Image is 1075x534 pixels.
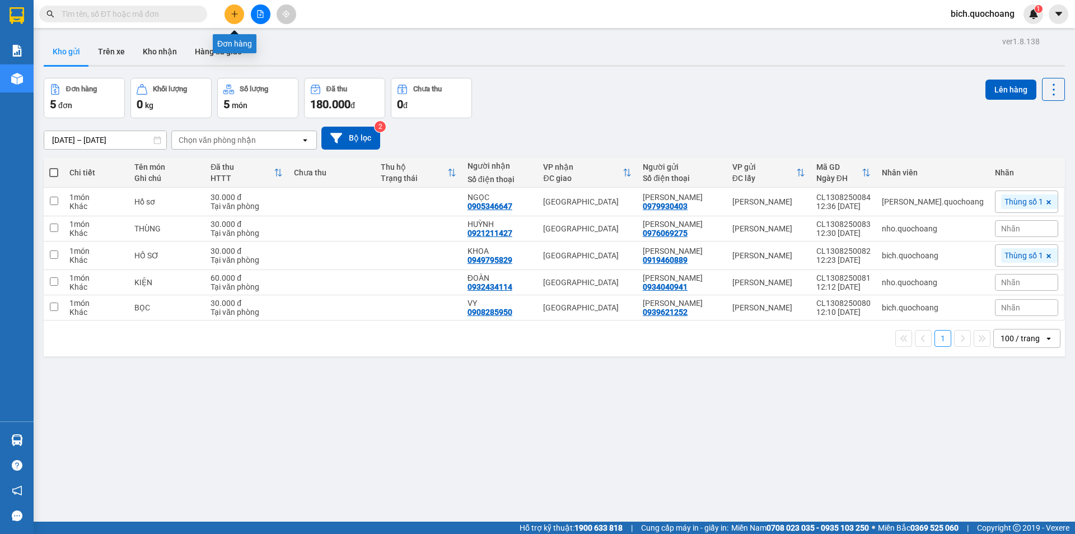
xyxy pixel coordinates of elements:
div: CL1308250083 [816,220,871,229]
div: Khối lượng [153,85,187,93]
span: | [631,522,633,534]
div: Ngày ĐH [816,174,862,183]
div: 1 món [69,247,123,256]
div: HTTT [211,174,274,183]
th: Toggle SortBy [537,158,637,188]
div: [PERSON_NAME] [732,303,805,312]
span: bich.quochoang [942,7,1023,21]
span: search [46,10,54,18]
div: VY [468,299,532,308]
div: KIỆN [134,278,199,287]
div: Số điện thoại [468,175,532,184]
img: logo-vxr [10,7,24,24]
div: Nhãn [995,168,1058,177]
div: 0939621252 [643,308,688,317]
strong: 0369 525 060 [910,523,959,532]
div: VP nhận [543,162,623,171]
div: 30.000 đ [211,247,283,256]
div: Tại văn phòng [211,229,283,238]
div: NGUYỄN MINH XUYÊN [643,193,721,202]
span: 5 [50,97,56,111]
button: Số lượng5món [217,78,298,118]
div: Khác [69,308,123,317]
div: 0932434114 [468,282,512,291]
img: solution-icon [11,45,23,57]
div: [GEOGRAPHIC_DATA] [543,224,632,233]
th: Toggle SortBy [727,158,811,188]
div: ver 1.8.138 [1002,35,1040,48]
button: Khối lượng0kg [130,78,212,118]
span: kg [145,101,153,110]
span: Cung cấp máy in - giấy in: [641,522,728,534]
div: 0976069275 [643,229,688,238]
div: CL1308250081 [816,273,871,282]
div: ĐC giao [543,174,623,183]
div: Chọn văn phòng nhận [179,134,256,146]
span: 1 [1036,5,1040,13]
div: 1 món [69,193,123,202]
div: NGUYỄN THỊ PHƯỢNG [643,299,721,308]
div: VÕ PHƯỚC HOÀ [643,273,721,282]
span: copyright [1013,524,1021,532]
div: ĐC lấy [732,174,796,183]
span: Thùng số 1 [1004,197,1043,207]
span: caret-down [1054,9,1064,19]
span: đ [350,101,355,110]
span: notification [12,485,22,496]
div: Chưa thu [413,85,442,93]
svg: open [301,136,310,145]
th: Toggle SortBy [811,158,876,188]
div: 1 món [69,220,123,229]
div: 60.000 đ [211,273,283,282]
span: Nhãn [1001,278,1020,287]
div: Khác [69,202,123,211]
div: Nhân viên [882,168,984,177]
div: tim.quochoang [882,197,984,206]
div: 1 món [69,299,123,308]
div: bich.quochoang [882,251,984,260]
div: Đã thu [326,85,347,93]
div: 1 món [69,273,123,282]
div: Hồ sơ [134,197,199,206]
div: NGUYỄN THỊ HƯỜNG [643,220,721,229]
div: Số lượng [240,85,268,93]
div: 0905346647 [468,202,512,211]
div: [PERSON_NAME] [732,278,805,287]
div: CL1308250080 [816,299,871,308]
div: 30.000 đ [211,193,283,202]
span: đ [403,101,408,110]
button: Kho nhận [134,38,186,65]
div: [PERSON_NAME] [732,197,805,206]
div: 0908285950 [468,308,512,317]
sup: 1 [1035,5,1043,13]
button: aim [277,4,296,24]
span: Nhãn [1001,303,1020,312]
span: 0 [137,97,143,111]
div: Thu hộ [381,162,447,171]
input: Tìm tên, số ĐT hoặc mã đơn [62,8,194,20]
div: 30.000 đ [211,220,283,229]
div: Ghi chú [134,174,199,183]
span: Nhãn [1001,224,1020,233]
div: THÙNG [134,224,199,233]
button: Bộ lọc [321,127,380,150]
div: HUỲNH [468,220,532,229]
img: warehouse-icon [11,434,23,446]
span: message [12,510,22,521]
div: NGỌC [468,193,532,202]
span: Hỗ trợ kỹ thuật: [520,522,623,534]
span: Miền Bắc [878,522,959,534]
div: [GEOGRAPHIC_DATA] [543,278,632,287]
div: [PERSON_NAME] [732,224,805,233]
div: TRƯƠNG THỊ DIỄM THUÝ [643,247,721,256]
div: Tại văn phòng [211,308,283,317]
div: Tại văn phòng [211,202,283,211]
div: 0949795829 [468,256,512,264]
div: BỌC [134,303,199,312]
span: aim [282,10,290,18]
div: Mã GD [816,162,862,171]
div: Người nhận [468,161,532,170]
div: 12:10 [DATE] [816,308,871,317]
div: Khác [69,282,123,291]
div: HỒ SƠ [134,251,199,260]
